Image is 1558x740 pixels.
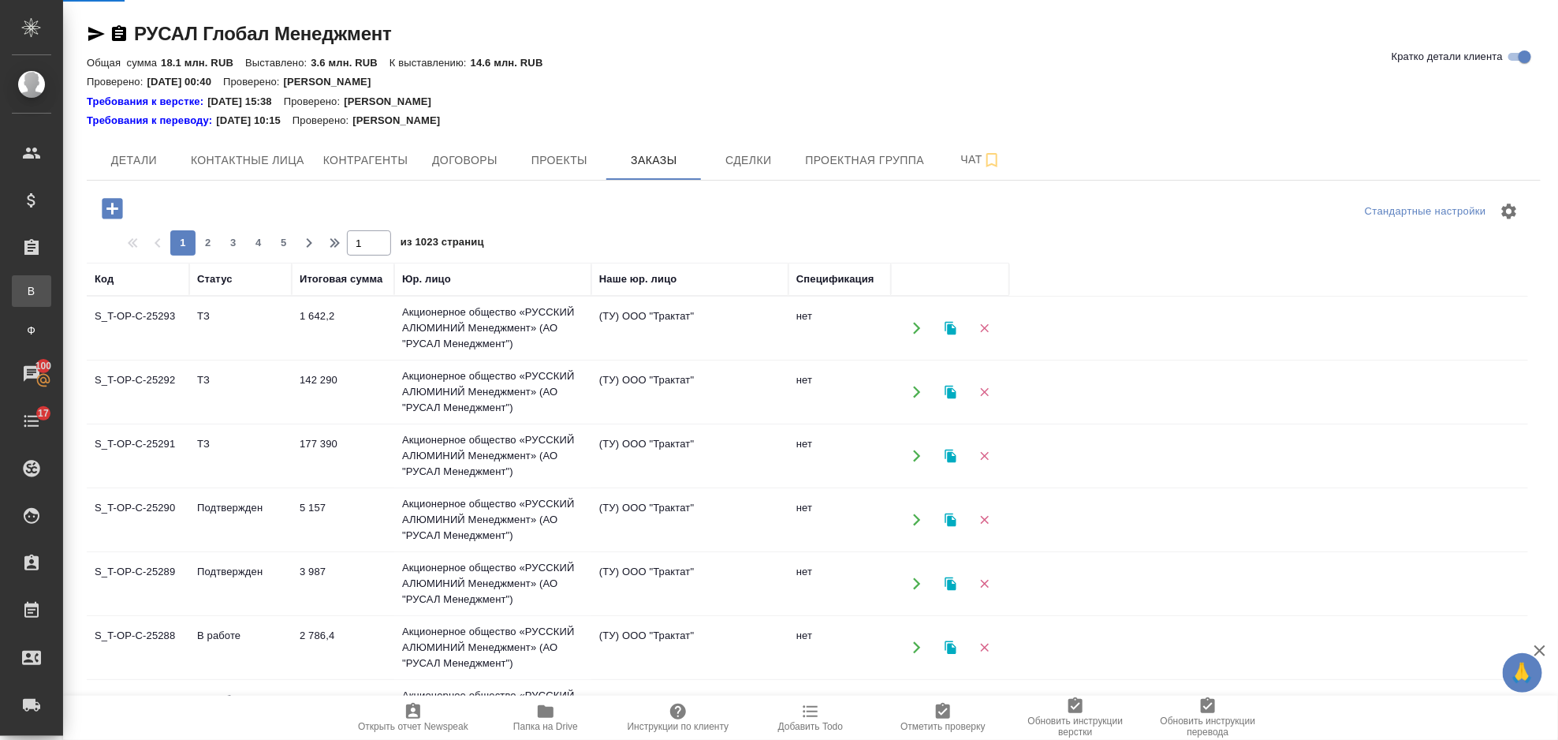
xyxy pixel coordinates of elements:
td: (ТУ) ООО "Трактат" [591,620,788,675]
td: 5 157 [292,492,394,548]
td: Акционерное общество «РУССКИЙ АЛЮМИНИЙ Менеджмент» (АО "РУСАЛ Менеджмент") [394,616,591,679]
td: нет [788,428,891,484]
span: 3 [221,235,246,251]
div: Спецификация [796,271,874,287]
span: Кратко детали клиента [1392,49,1503,65]
p: 14.6 млн. RUB [471,57,555,69]
button: Добавить Todo [744,696,877,740]
span: 5 [271,235,296,251]
p: [PERSON_NAME] [344,94,443,110]
button: 🙏 [1503,653,1542,693]
a: 17 [4,402,59,441]
p: [DATE] 10:15 [216,113,293,129]
td: 696,6 [292,684,394,739]
td: (ТУ) ООО "Трактат" [591,428,788,484]
td: S_T-OP-C-25290 [87,492,189,548]
td: (ТУ) ООО "Трактат" [591,301,788,356]
button: Обновить инструкции перевода [1142,696,1274,740]
td: Акционерное общество «РУССКИЙ АЛЮМИНИЙ Менеджмент» (АО "РУСАЛ Менеджмент") [394,297,591,360]
span: Ф [20,323,43,338]
span: Настроить таблицу [1490,192,1528,230]
button: Обновить инструкции верстки [1009,696,1142,740]
td: S_T-OP-C-25291 [87,428,189,484]
button: Удалить [968,568,1001,600]
td: нет [788,556,891,611]
button: Открыть [900,312,933,345]
span: Отметить проверку [900,721,985,732]
td: Подтвержден [189,556,292,611]
span: Проектная группа [805,151,924,170]
div: Юр. лицо [402,271,451,287]
td: нет [788,620,891,675]
a: Требования к верстке: [87,94,207,110]
td: S_T-OP-C-25289 [87,556,189,611]
td: (ТУ) ООО "Трактат" [591,556,788,611]
td: 1 642,2 [292,301,394,356]
td: 142 290 [292,364,394,420]
span: 2 [196,235,221,251]
button: Удалить [968,440,1001,473]
a: Требования к переводу: [87,113,216,129]
button: Инструкции по клиенту [612,696,744,740]
td: Акционерное общество «РУССКИЙ АЛЮМИНИЙ Менеджмент» (АО "РУСАЛ Менеджмент") [394,488,591,551]
td: ТЗ [189,301,292,356]
span: Обновить инструкции верстки [1019,716,1132,738]
td: (ТУ) ООО "Трактат" [591,364,788,420]
span: Добавить Todo [778,721,843,732]
p: Выставлено: [245,57,311,69]
button: Клонировать [934,568,967,600]
span: В [20,283,43,299]
td: В работе [189,620,292,675]
button: Клонировать [934,632,967,664]
div: split button [1361,200,1490,224]
div: Нажми, чтобы открыть папку с инструкцией [87,94,207,110]
p: К выставлению: [389,57,471,69]
a: Ф [12,315,51,346]
button: Скопировать ссылку для ЯМессенджера [87,24,106,43]
button: Удалить [968,312,1001,345]
button: Клонировать [934,440,967,473]
button: Скопировать ссылку [110,24,129,43]
span: Проекты [521,151,597,170]
td: нет [788,364,891,420]
p: [PERSON_NAME] [284,76,383,88]
div: Итоговая сумма [300,271,382,287]
button: Открыть отчет Newspeak [347,696,479,740]
td: Подтвержден [189,492,292,548]
a: 100 [4,354,59,394]
a: РУСАЛ Глобал Менеджмент [134,23,392,44]
p: Проверено: [223,76,284,88]
button: Отметить проверку [877,696,1009,740]
td: 2 786,4 [292,620,394,675]
td: (ТУ) ООО "Трактат" [591,492,788,548]
span: Детали [96,151,172,170]
button: Открыть [900,440,933,473]
td: ТЗ [189,364,292,420]
span: Контрагенты [323,151,408,170]
p: Проверено: [293,113,353,129]
p: [DATE] 00:40 [147,76,224,88]
span: 100 [26,358,61,374]
p: Общая сумма [87,57,161,69]
td: ТЗ [189,428,292,484]
td: нет [788,492,891,548]
button: Открыть [900,376,933,409]
span: Контактные лица [191,151,304,170]
button: Клонировать [934,376,967,409]
div: Статус [197,271,233,287]
button: Открыть [900,568,933,600]
span: Папка на Drive [513,721,578,732]
span: Инструкции по клиенту [628,721,729,732]
span: Открыть отчет Newspeak [358,721,468,732]
div: Наше юр. лицо [599,271,677,287]
span: 🙏 [1509,656,1536,690]
p: Проверено: [284,94,345,110]
td: S_T-OP-C-25293 [87,301,189,356]
td: Акционерное общество «РУССКИЙ АЛЮМИНИЙ Менеджмент» (АО "РУСАЛ Менеджмент") [394,361,591,424]
button: Клонировать [934,504,967,536]
span: Заказы [616,151,691,170]
td: Сдан без статистики [189,684,292,739]
p: Проверено: [87,76,147,88]
button: Клонировать [934,312,967,345]
a: В [12,275,51,307]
